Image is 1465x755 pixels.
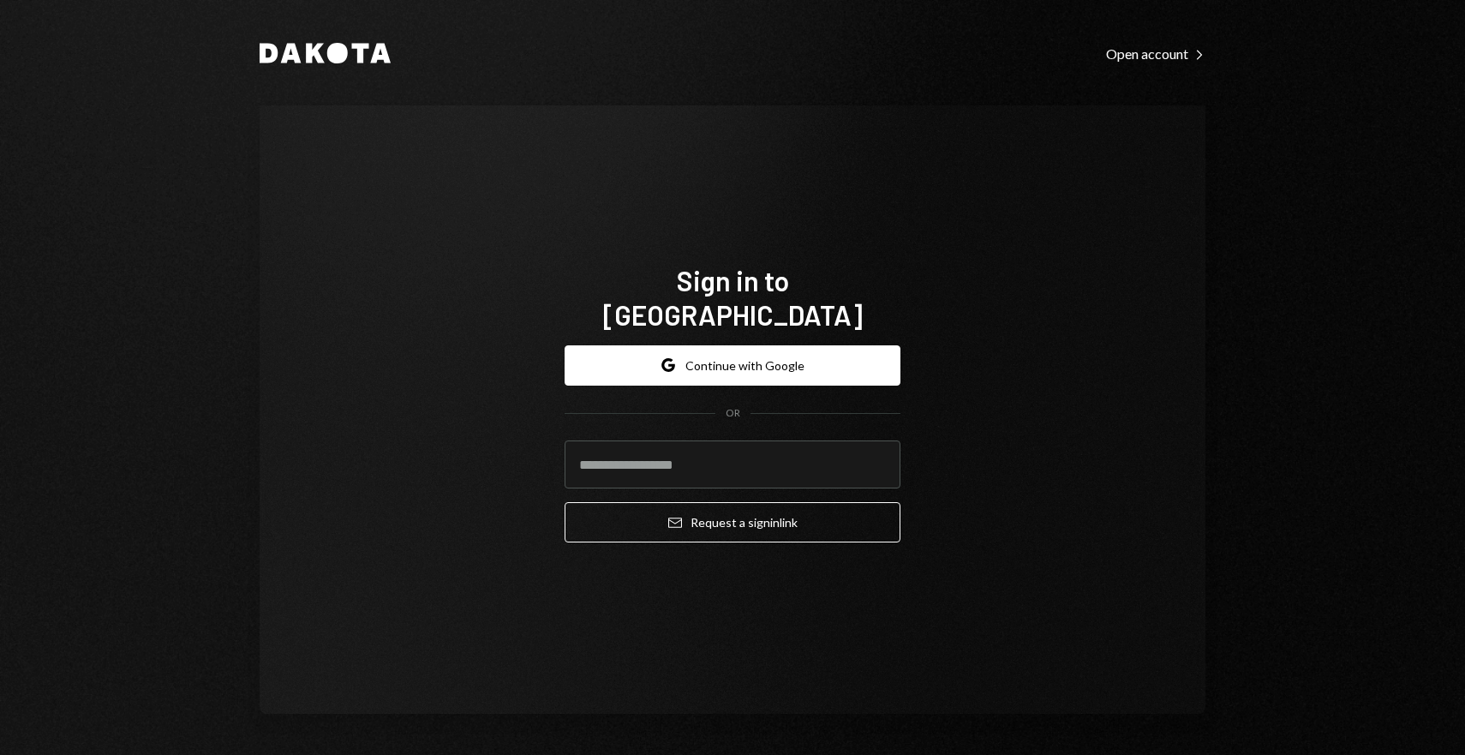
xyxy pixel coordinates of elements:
h1: Sign in to [GEOGRAPHIC_DATA] [565,263,900,332]
button: Continue with Google [565,345,900,386]
a: Open account [1106,44,1205,63]
button: Request a signinlink [565,502,900,542]
div: OR [726,406,740,421]
div: Open account [1106,45,1205,63]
